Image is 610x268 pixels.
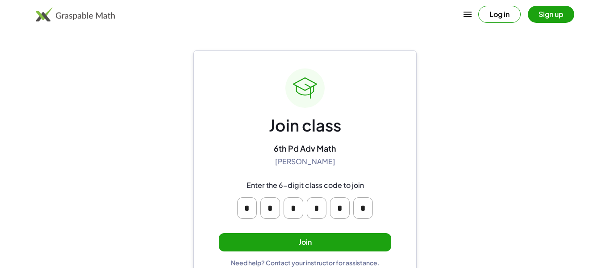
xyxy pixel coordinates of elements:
input: Please enter OTP character 6 [353,197,373,219]
input: Please enter OTP character 2 [260,197,280,219]
div: Need help? Contact your instructor for assistance. [231,259,380,267]
input: Please enter OTP character 1 [237,197,257,219]
button: Join [219,233,391,251]
div: 6th Pd Adv Math [274,143,336,153]
input: Please enter OTP character 5 [330,197,350,219]
button: Log in [478,6,521,23]
input: Please enter OTP character 3 [284,197,303,219]
div: [PERSON_NAME] [275,157,335,166]
div: Join class [269,115,341,136]
button: Sign up [528,6,574,23]
div: Enter the 6-digit class code to join [247,181,364,190]
input: Please enter OTP character 4 [307,197,326,219]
